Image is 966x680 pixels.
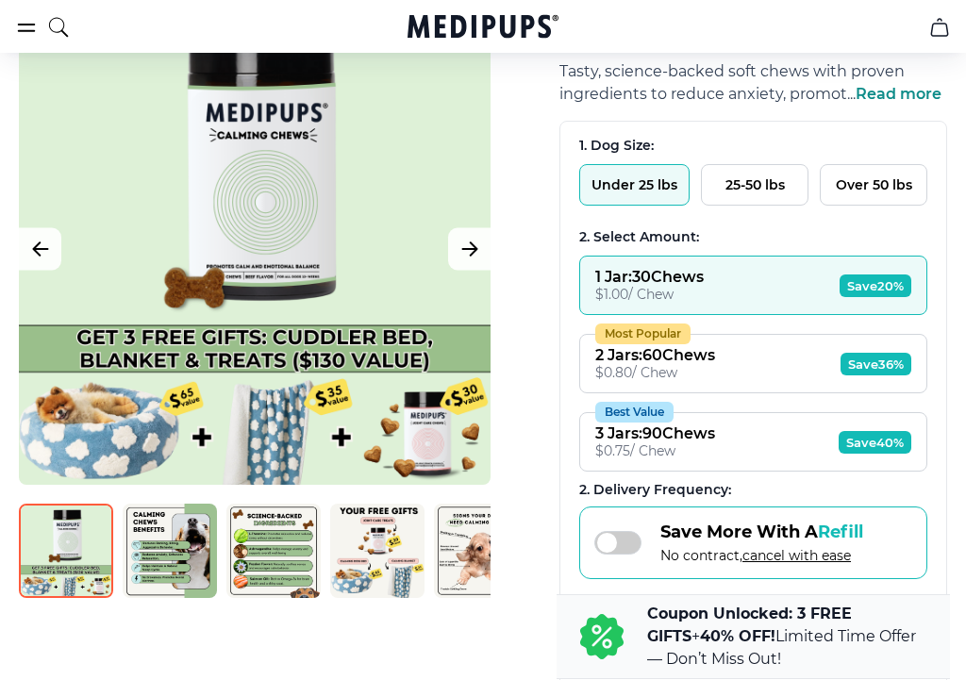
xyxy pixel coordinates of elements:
[579,412,927,472] button: Best Value3 Jars:90Chews$0.75/ ChewSave40%
[847,85,941,103] span: ...
[448,228,491,271] button: Next Image
[595,268,704,286] div: 1 Jar : 30 Chews
[647,605,852,645] b: Coupon Unlocked: 3 FREE GIFTS
[579,481,731,498] span: 2 . Delivery Frequency:
[434,504,528,598] img: Calming Dog Chews | Natural Dog Supplements
[839,431,911,454] span: Save 40%
[595,424,715,442] div: 3 Jars : 90 Chews
[660,547,863,564] span: No contract,
[15,16,38,39] button: burger-menu
[701,164,808,206] button: 25-50 lbs
[820,164,927,206] button: Over 50 lbs
[123,504,217,598] img: Calming Dog Chews | Natural Dog Supplements
[742,547,851,564] span: cancel with ease
[840,274,911,297] span: Save 20%
[595,323,691,344] div: Most Popular
[841,353,911,375] span: Save 36%
[408,12,558,44] a: Medipups
[47,4,70,51] button: search
[917,5,962,50] button: cart
[579,137,927,155] div: 1. Dog Size:
[595,364,715,381] div: $ 0.80 / Chew
[660,522,863,542] span: Save More With A
[647,603,927,671] p: + Limited Time Offer — Don’t Miss Out!
[595,442,715,459] div: $ 0.75 / Chew
[226,504,321,598] img: Calming Dog Chews | Natural Dog Supplements
[595,402,674,423] div: Best Value
[856,85,941,103] span: Read more
[559,62,905,80] span: Tasty, science-backed soft chews with proven
[579,228,927,246] div: 2. Select Amount:
[579,256,927,315] button: 1 Jar:30Chews$1.00/ ChewSave20%
[559,85,847,103] span: ingredients to reduce anxiety, promot
[19,504,113,598] img: Calming Dog Chews | Natural Dog Supplements
[818,522,863,542] span: Refill
[579,334,927,393] button: Most Popular2 Jars:60Chews$0.80/ ChewSave36%
[700,627,775,645] b: 40% OFF!
[595,286,704,303] div: $ 1.00 / Chew
[579,164,690,206] button: Under 25 lbs
[595,346,715,364] div: 2 Jars : 60 Chews
[19,228,61,271] button: Previous Image
[330,504,425,598] img: Calming Dog Chews | Natural Dog Supplements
